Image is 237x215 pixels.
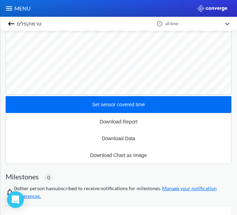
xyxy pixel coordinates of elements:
[6,147,231,164] button: Download Chart as Image
[163,21,222,27] div: all time
[90,152,147,158] div: Download Chart as Image
[102,136,135,141] div: Download Data
[197,5,227,12] img: logo_ewhite.svg
[6,130,231,147] button: Download Data
[47,174,50,181] span: 0
[156,21,163,27] img: icon-clock.svg
[17,19,41,29] span: טרמוקפלים
[5,4,13,13] img: menu_icon.svg
[14,185,29,191] span: 0 other
[92,102,145,107] div: Set sensor covered time
[7,20,15,28] img: backspace.svg
[6,96,231,113] button: Set sensor covered time
[14,185,231,200] span: person has subscribed to receive notifications for milestones.
[6,172,39,181] h2: Milestones
[6,113,231,130] button: Download Report
[99,119,137,124] div: Download Report
[13,4,30,13] span: MENU
[7,191,24,208] div: Open Intercom Messenger
[6,188,14,196] img: notifications-icon.svg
